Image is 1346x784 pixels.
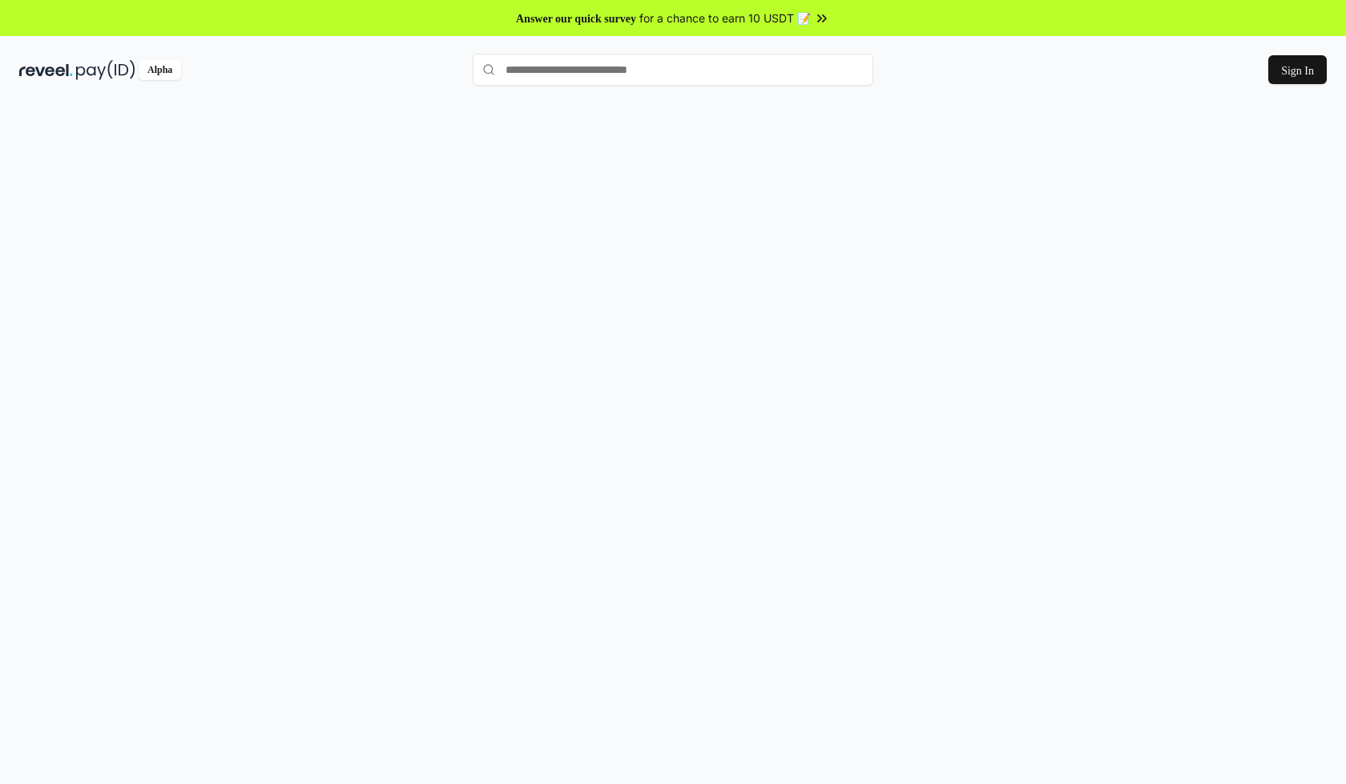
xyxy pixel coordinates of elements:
[650,10,821,26] span: for a chance to earn 10 USDT 📝
[139,60,183,80] div: Alpha
[1263,55,1327,84] button: Sign In
[506,10,647,26] span: Answer our quick survey
[19,60,73,80] img: reveel_dark
[76,60,135,80] img: pay_id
